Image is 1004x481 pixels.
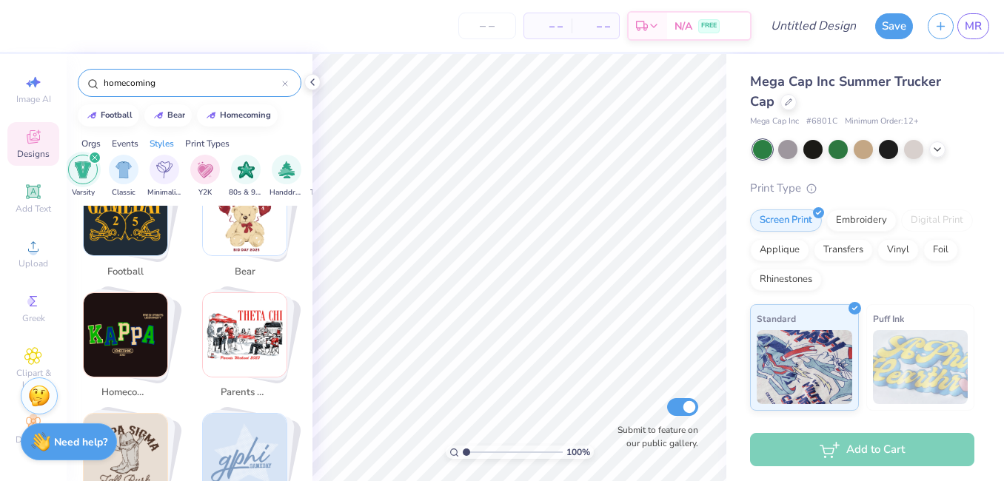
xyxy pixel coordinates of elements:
div: filter for Varsity [68,155,98,198]
span: Mega Cap Inc [750,115,799,128]
div: bear [167,111,185,119]
input: – – [458,13,516,39]
button: filter button [147,155,181,198]
img: football [84,172,167,255]
span: Greek [22,312,45,324]
div: Screen Print [750,209,822,232]
div: Embroidery [826,209,897,232]
span: 100 % [566,445,590,459]
input: Untitled Design [759,11,868,41]
div: filter for Y2K [190,155,220,198]
div: Vinyl [877,239,919,261]
span: Puff Ink [873,311,904,326]
div: Foil [923,239,958,261]
button: filter button [109,155,138,198]
div: filter for Handdrawn [270,155,304,198]
span: bear [221,265,269,280]
span: – – [580,18,610,34]
img: homecoming [84,293,167,377]
img: Classic Image [116,161,133,178]
button: Stack Card Button bear [193,171,305,285]
div: Applique [750,239,809,261]
img: Varsity Image [75,161,92,178]
span: parents weekend [221,386,269,400]
span: Upload [19,258,48,269]
div: Transfers [814,239,873,261]
label: Submit to feature on our public gallery. [609,423,698,450]
button: football [78,104,139,127]
div: Orgs [81,137,101,150]
span: homecoming [101,386,150,400]
span: 80s & 90s [229,187,263,198]
div: homecoming [220,111,271,119]
span: – – [533,18,563,34]
span: Clipart & logos [7,367,59,391]
img: bear [203,172,287,255]
img: parents weekend [203,293,287,377]
div: filter for 80s & 90s [229,155,263,198]
div: filter for Typography [310,155,344,198]
img: Puff Ink [873,330,968,404]
button: Stack Card Button homecoming [74,292,186,406]
span: Standard [757,311,796,326]
button: Stack Card Button football [74,171,186,285]
div: football [101,111,133,119]
img: Standard [757,330,852,404]
div: Print Types [185,137,230,150]
img: Y2K Image [197,161,213,178]
input: Try "Alpha" [102,75,282,90]
span: Mega Cap Inc Summer Trucker Cap [750,73,941,110]
button: Save [875,13,913,39]
div: filter for Minimalist [147,155,181,198]
span: MR [965,18,982,35]
span: Add Text [16,203,51,215]
button: homecoming [197,104,278,127]
span: Designs [17,148,50,160]
span: N/A [675,18,692,34]
button: filter button [190,155,220,198]
span: Y2K [198,187,212,198]
span: Minimalist [147,187,181,198]
div: Events [112,137,138,150]
div: Styles [150,137,174,150]
img: trend_line.gif [153,111,164,120]
button: filter button [229,155,263,198]
div: Print Type [750,180,974,197]
span: Typography [310,187,344,198]
a: MR [957,13,989,39]
div: filter for Classic [109,155,138,198]
button: Stack Card Button parents weekend [193,292,305,406]
img: trend_line.gif [86,111,98,120]
img: 80s & 90s Image [238,161,255,178]
img: Handdrawn Image [278,161,295,178]
span: Classic [112,187,135,198]
button: bear [144,104,192,127]
button: filter button [68,155,98,198]
span: Handdrawn [270,187,304,198]
span: Image AI [16,93,51,105]
span: Varsity [72,187,95,198]
span: Decorate [16,434,51,445]
span: # 6801C [806,115,837,128]
div: Digital Print [901,209,973,232]
span: football [101,265,150,280]
button: filter button [310,155,344,198]
span: FREE [701,21,717,31]
div: Rhinestones [750,269,822,291]
img: Minimalist Image [156,161,173,178]
img: trend_line.gif [205,111,217,120]
span: Minimum Order: 12 + [845,115,919,128]
strong: Need help? [54,435,107,449]
button: filter button [270,155,304,198]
